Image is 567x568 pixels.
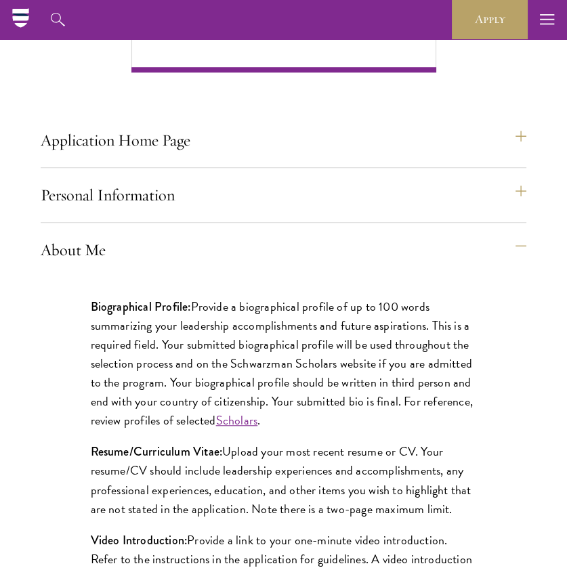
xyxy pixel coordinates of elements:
[216,411,258,429] a: Scholars
[91,442,477,518] p: Upload your most recent resume or CV. Your resume/CV should include leadership experiences and ac...
[91,298,191,315] strong: Biographical Profile:
[41,179,526,211] button: Personal Information
[41,234,526,266] button: About Me
[91,531,188,549] strong: Video Introduction:
[91,443,223,460] strong: Resume/Curriculum Vitae:
[91,297,477,431] p: Provide a biographical profile of up to 100 words summarizing your leadership accomplishments and...
[41,124,526,156] button: Application Home Page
